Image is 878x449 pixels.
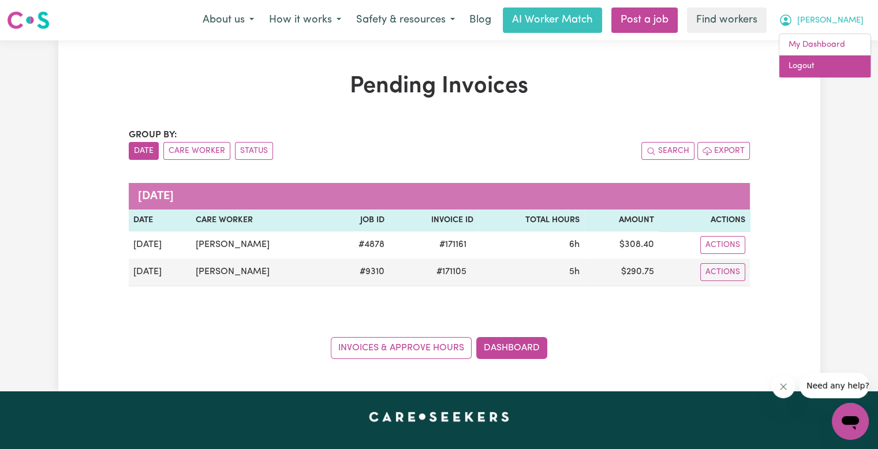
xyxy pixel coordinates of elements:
button: Actions [700,263,745,281]
a: Blog [462,8,498,33]
button: sort invoices by care worker [163,142,230,160]
td: # 9310 [330,259,389,286]
span: 6 hours [569,240,580,249]
span: [PERSON_NAME] [797,14,864,27]
th: Total Hours [478,209,584,231]
a: Dashboard [476,337,547,359]
th: Invoice ID [389,209,478,231]
th: Care Worker [191,209,330,231]
iframe: Button to launch messaging window [832,403,869,440]
button: Actions [700,236,745,254]
iframe: Close message [772,375,795,398]
th: Amount [584,209,659,231]
span: # 171161 [432,238,473,252]
a: Post a job [611,8,678,33]
span: 5 hours [569,267,580,276]
img: Careseekers logo [7,10,50,31]
a: Careseekers logo [7,7,50,33]
button: sort invoices by paid status [235,142,273,160]
td: # 4878 [330,231,389,259]
a: Find workers [687,8,767,33]
td: [DATE] [129,231,192,259]
span: Group by: [129,130,177,140]
th: Job ID [330,209,389,231]
button: How it works [261,8,349,32]
td: $ 290.75 [584,259,659,286]
button: Safety & resources [349,8,462,32]
caption: [DATE] [129,183,750,209]
h1: Pending Invoices [129,73,750,100]
a: Logout [779,55,870,77]
a: Careseekers home page [369,412,509,421]
div: My Account [779,33,871,78]
a: Invoices & Approve Hours [331,337,472,359]
a: AI Worker Match [503,8,602,33]
button: My Account [771,8,871,32]
td: [PERSON_NAME] [191,259,330,286]
td: [PERSON_NAME] [191,231,330,259]
td: $ 308.40 [584,231,659,259]
th: Date [129,209,192,231]
a: My Dashboard [779,34,870,56]
span: Need any help? [7,8,70,17]
td: [DATE] [129,259,192,286]
button: sort invoices by date [129,142,159,160]
button: About us [195,8,261,32]
th: Actions [659,209,749,231]
button: Search [641,142,694,160]
button: Export [697,142,750,160]
span: # 171105 [429,265,473,279]
iframe: Message from company [799,373,869,398]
